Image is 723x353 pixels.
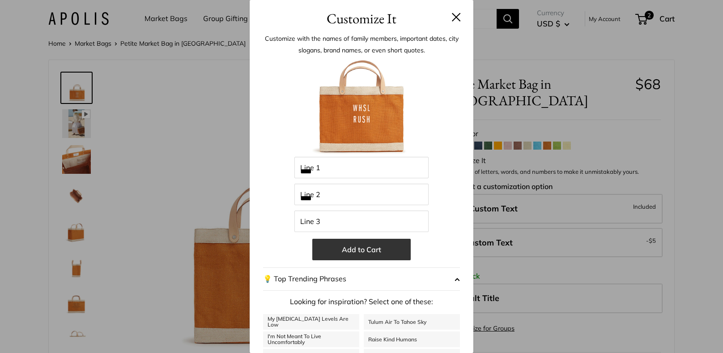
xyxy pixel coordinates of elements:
[263,295,460,309] p: Looking for inspiration? Select one of these:
[263,267,460,291] button: 💡 Top Trending Phrases
[364,331,460,347] a: Raise Kind Humans
[312,58,411,157] img: customizer-prod
[263,331,359,347] a: I'm Not Meant To Live Uncomfortably
[364,314,460,330] a: Tulum Air To Tahoe Sky
[312,239,411,260] button: Add to Cart
[263,314,359,330] a: My [MEDICAL_DATA] Levels Are Low
[263,8,460,29] h3: Customize It
[263,33,460,56] p: Customize with the names of family members, important dates, city slogans, brand names, or even s...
